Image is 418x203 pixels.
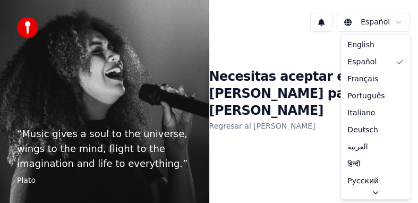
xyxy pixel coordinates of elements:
[347,142,368,153] span: العربية
[347,108,375,119] span: Italiano
[347,125,378,136] span: Deutsch
[347,159,360,170] span: हिन्दी
[347,40,374,50] span: English
[347,176,379,187] span: Русский
[347,91,385,101] span: Português
[347,74,378,84] span: Français
[347,57,377,67] span: Español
